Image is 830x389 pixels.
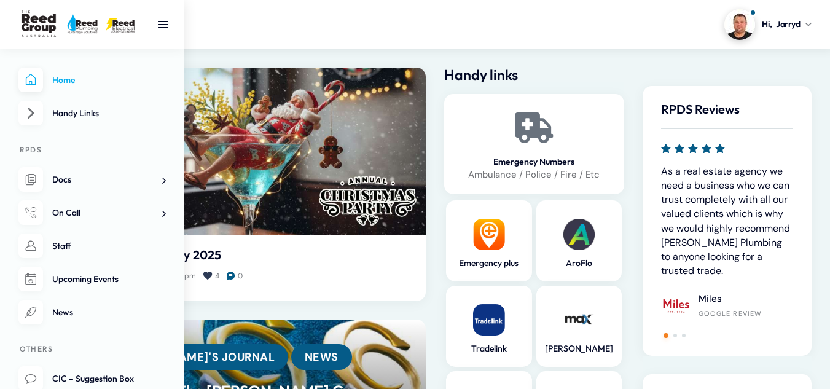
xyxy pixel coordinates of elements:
span: Jarryd [776,18,800,31]
img: RPDS Portal [18,10,141,39]
a: Profile picture of Jarryd ShelleyHi,Jarryd [724,9,812,40]
div: Google Review [699,309,762,318]
a: Upcoming Events [18,267,166,292]
a: Handy Links [18,101,166,126]
img: Profile picture of Jarryd Shelley [724,9,755,40]
span: Go to slide 2 [673,334,677,337]
span: News [52,307,73,318]
span: Upcoming Events [52,273,119,285]
p: As a real estate agency we need a business who we can trust completely with all our valued client... [661,164,793,278]
a: On Call [18,200,166,226]
span: Go to slide 1 [664,333,668,338]
span: Go to slide 3 [682,334,686,337]
img: Miles [661,291,691,320]
a: Docs [18,167,166,192]
a: [PERSON_NAME]'s Journal [98,344,288,370]
a: Home [18,68,166,93]
span: Hi, [762,18,772,31]
span: Docs [52,174,71,185]
a: Tradelink [452,343,525,355]
a: Staff [18,234,166,259]
h4: Miles [699,293,762,305]
a: Emergency Numbers [452,157,616,167]
span: RPDS Reviews [661,101,740,117]
p: Ambulance / Police / Fire / Etc [452,167,616,182]
span: CIC – Suggestion Box [52,373,134,384]
span: 4 [215,271,219,281]
a: 0 [227,270,251,281]
a: Emergency Numbers [519,112,549,143]
a: 4 [204,270,227,281]
a: [PERSON_NAME] [542,343,616,355]
span: Handy Links [52,108,99,119]
span: On Call [52,207,80,218]
a: News [291,344,352,370]
span: Home [52,74,75,85]
a: AroFlo [542,257,616,269]
span: 0 [238,271,243,281]
a: News [18,300,166,325]
img: Chao Ping Huang [793,250,823,279]
h2: Handy links [444,68,624,82]
a: Emergency plus [452,257,525,269]
span: Staff [52,240,71,251]
a: Christmas Party 2025 [98,248,407,262]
